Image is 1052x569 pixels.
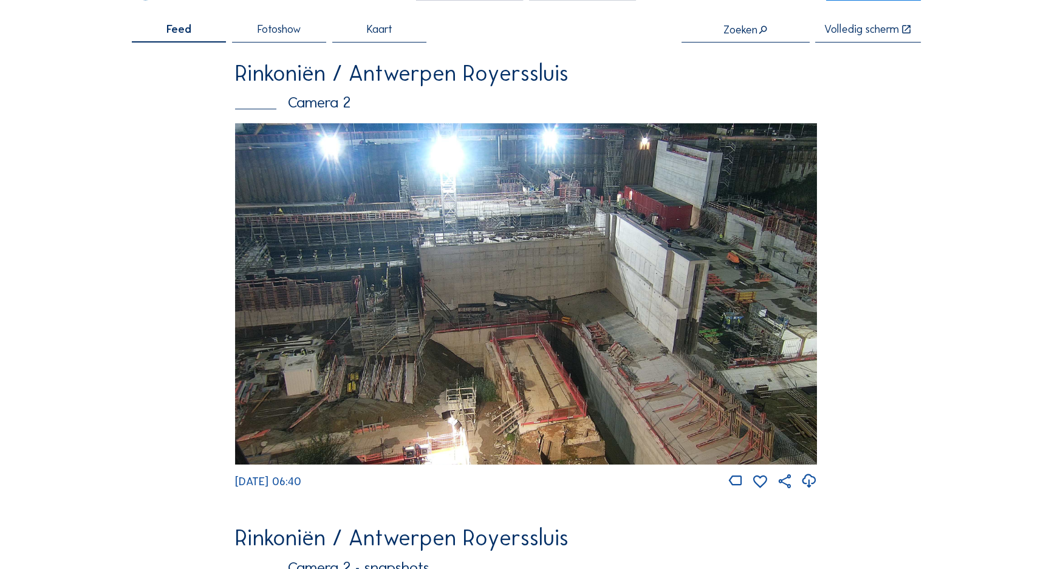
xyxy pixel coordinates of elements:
span: Kaart [367,24,392,35]
span: [DATE] 06:40 [235,475,301,488]
div: Rinkoniën / Antwerpen Royerssluis [235,63,817,85]
img: Image [235,123,817,465]
div: Camera 2 [235,95,817,111]
span: Fotoshow [258,24,301,35]
div: Volledig scherm [824,24,899,35]
div: Rinkoniën / Antwerpen Royerssluis [235,527,817,550]
span: Feed [166,24,191,35]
